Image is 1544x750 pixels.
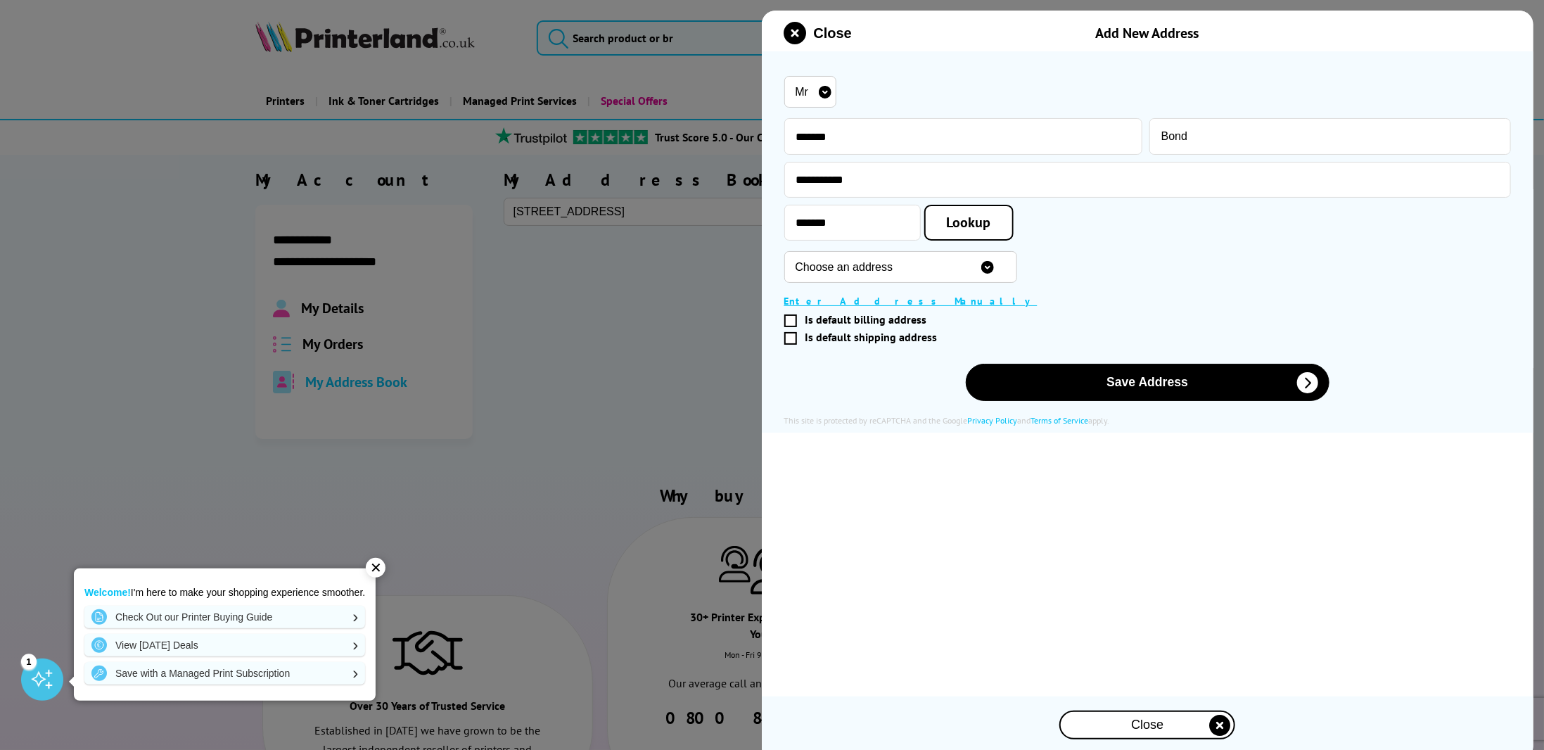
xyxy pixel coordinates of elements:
[366,558,385,578] div: ✕
[84,586,365,599] p: I'm here to make your shopping experience smoother.
[21,654,37,669] div: 1
[784,22,852,44] button: close modal
[805,314,927,325] span: Is default billing address
[84,634,365,656] a: View [DATE] Deals
[968,415,1018,426] a: Privacy Policy
[1059,711,1235,739] button: close modal
[929,24,1365,42] div: Add New Address
[1031,415,1089,426] a: Terms of Service
[947,213,991,231] span: Lookup
[814,25,852,42] span: Close
[805,332,938,343] span: Is default shipping address
[924,205,1014,241] a: Lookup
[1149,118,1511,155] input: Last Name
[784,415,1512,426] div: This site is protected by reCAPTCHA and the Google and apply.
[84,587,131,598] strong: Welcome!
[84,662,365,685] a: Save with a Managed Print Subscription
[84,606,365,628] a: Check Out our Printer Buying Guide
[966,364,1329,401] button: Save Address
[784,295,1038,307] a: Enter Address Manually
[1131,718,1163,732] span: Close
